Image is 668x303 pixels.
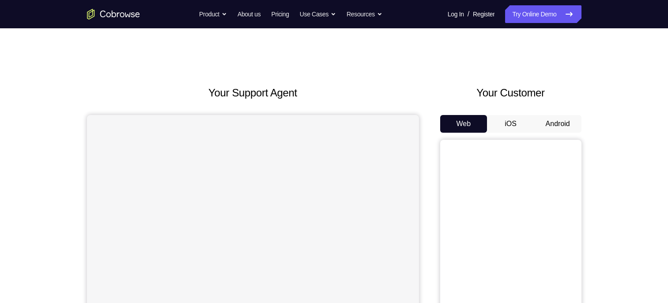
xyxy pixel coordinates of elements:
a: About us [238,5,260,23]
button: iOS [487,115,534,133]
h2: Your Support Agent [87,85,419,101]
button: Product [199,5,227,23]
a: Try Online Demo [505,5,581,23]
button: Use Cases [300,5,336,23]
button: Web [440,115,487,133]
a: Pricing [271,5,289,23]
span: / [468,9,469,19]
h2: Your Customer [440,85,581,101]
button: Android [534,115,581,133]
a: Register [473,5,494,23]
button: Resources [347,5,382,23]
a: Log In [448,5,464,23]
a: Go to the home page [87,9,140,19]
